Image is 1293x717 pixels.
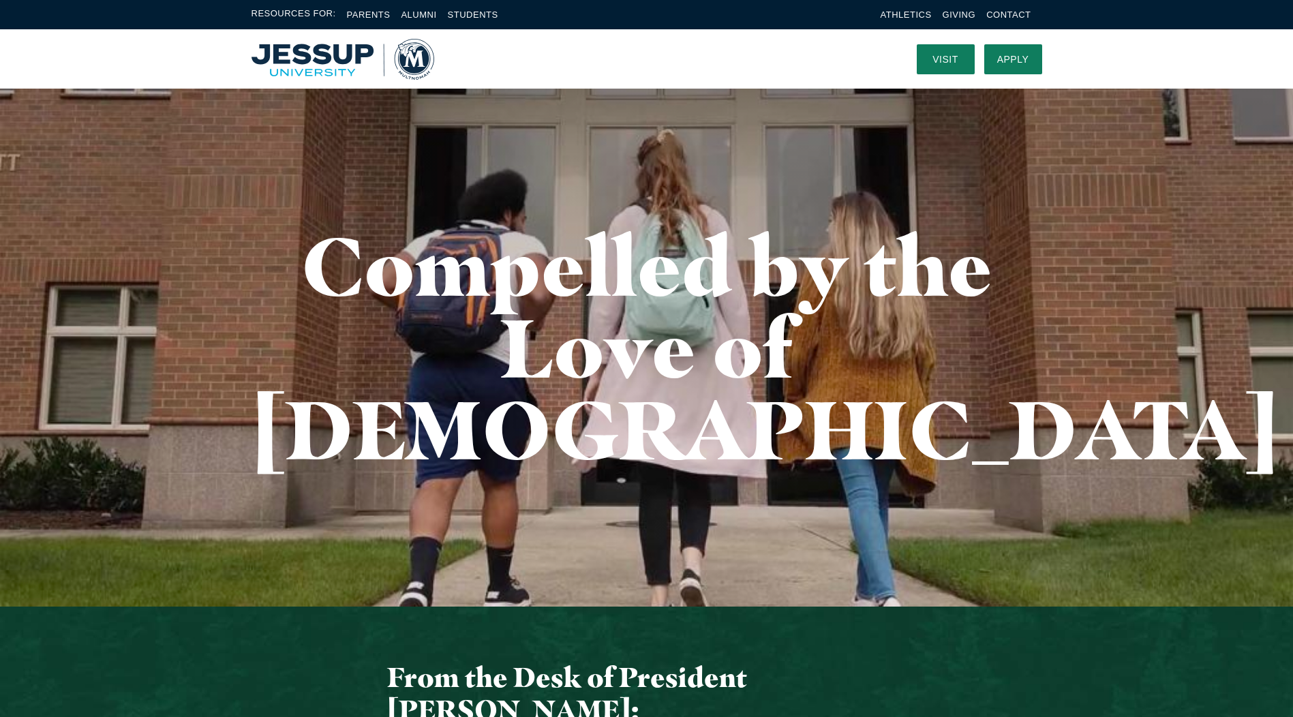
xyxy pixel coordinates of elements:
[401,10,436,20] a: Alumni
[252,39,434,80] img: Multnomah University Logo
[252,225,1042,470] h1: Compelled by the Love of [DEMOGRAPHIC_DATA]
[984,44,1042,74] a: Apply
[448,10,498,20] a: Students
[252,7,336,22] span: Resources For:
[943,10,976,20] a: Giving
[252,39,434,80] a: Home
[881,10,932,20] a: Athletics
[986,10,1031,20] a: Contact
[347,10,391,20] a: Parents
[917,44,975,74] a: Visit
